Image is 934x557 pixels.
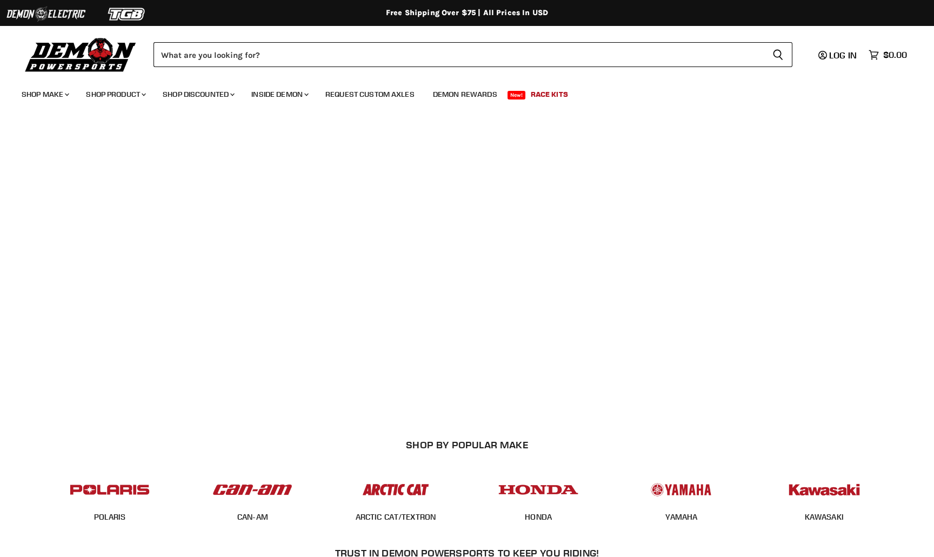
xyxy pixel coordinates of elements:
[237,512,268,523] span: CAN-AM
[14,79,904,105] ul: Main menu
[829,50,857,61] span: Log in
[94,512,125,522] a: POLARIS
[525,512,552,523] span: HONDA
[243,83,315,105] a: Inside Demon
[35,8,899,18] div: Free Shipping Over $75 | All Prices In USD
[425,83,505,105] a: Demon Rewards
[155,83,241,105] a: Shop Discounted
[805,512,844,523] span: KAWASAKI
[86,4,168,24] img: TGB Logo 2
[94,512,125,523] span: POLARIS
[805,512,844,522] a: KAWASAKI
[14,83,76,105] a: Shop Make
[154,42,792,67] form: Product
[48,439,886,450] h2: SHOP BY POPULAR MAKE
[154,42,764,67] input: Search
[237,512,268,522] a: CAN-AM
[863,47,912,63] a: $0.00
[523,83,576,105] a: Race Kits
[665,512,698,523] span: YAMAHA
[508,91,526,100] span: New!
[639,473,723,506] img: POPULAR_MAKE_logo_5_20258e7f-293c-4aac-afa8-159eaa299126.jpg
[5,4,86,24] img: Demon Electric Logo 2
[764,42,792,67] button: Search
[356,512,436,523] span: ARCTIC CAT/TEXTRON
[210,473,295,506] img: POPULAR_MAKE_logo_1_adc20308-ab24-48c4-9fac-e3c1a623d575.jpg
[78,83,152,105] a: Shop Product
[782,473,866,506] img: POPULAR_MAKE_logo_6_76e8c46f-2d1e-4ecc-b320-194822857d41.jpg
[68,473,152,506] img: POPULAR_MAKE_logo_2_dba48cf1-af45-46d4-8f73-953a0f002620.jpg
[353,473,438,506] img: POPULAR_MAKE_logo_3_027535af-6171-4c5e-a9bc-f0eccd05c5d6.jpg
[883,50,907,60] span: $0.00
[22,35,140,74] img: Demon Powersports
[356,512,436,522] a: ARCTIC CAT/TEXTRON
[525,512,552,522] a: HONDA
[665,512,698,522] a: YAMAHA
[813,50,863,60] a: Log in
[496,473,581,506] img: POPULAR_MAKE_logo_4_4923a504-4bac-4306-a1be-165a52280178.jpg
[317,83,423,105] a: Request Custom Axles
